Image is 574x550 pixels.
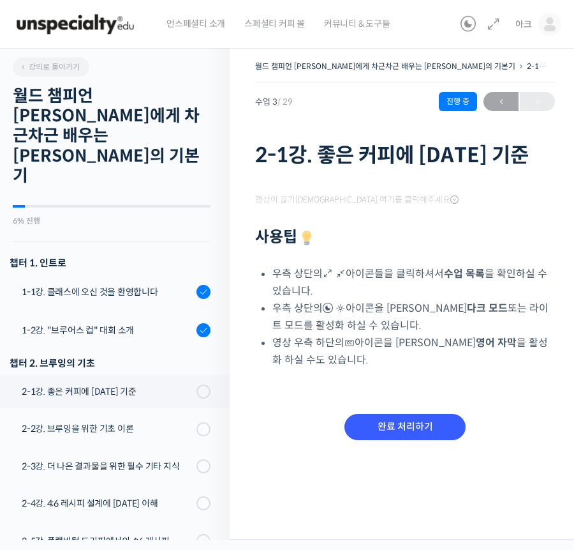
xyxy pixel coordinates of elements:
b: 수업 목록 [444,267,485,280]
div: 2-2강. 브루잉을 위한 기초 이론 [22,422,193,436]
li: 영상 우측 하단의 아이콘을 [PERSON_NAME] 을 활성화 하실 수도 있습니다. [272,334,555,369]
div: 2-5강. 플랫바텀 드리퍼에서의 4:6 레시피 [22,534,193,548]
li: 우측 상단의 아이콘을 [PERSON_NAME] 또는 라이트 모드를 활성화 하실 수 있습니다. [272,300,555,334]
span: 영상이 끊기[DEMOGRAPHIC_DATA] 여기를 클릭해주세요 [255,195,459,205]
h1: 2-1강. 좋은 커피에 [DATE] 기준 [255,143,555,167]
span: 아크 [515,19,532,30]
h3: 챕터 1. 인트로 [10,254,210,271]
div: 2-1강. 좋은 커피에 [DATE] 기준 [22,385,193,399]
a: ←이전 [483,92,519,111]
div: 챕터 2. 브루잉의 기초 [10,355,210,372]
div: 1-1강. 클래스에 오신 것을 환영합니다 [22,285,193,299]
a: 월드 챔피언 [PERSON_NAME]에게 차근차근 배우는 [PERSON_NAME]의 기본기 [255,61,515,71]
span: ← [483,93,519,111]
div: 6% 진행 [13,217,210,225]
b: 영어 자막 [476,336,517,349]
li: 우측 상단의 아이콘들을 클릭하셔서 을 확인하실 수 있습니다. [272,265,555,300]
div: 2-3강. 더 나은 결과물을 위한 필수 기타 지식 [22,459,193,473]
span: / 29 [277,96,293,107]
a: 강의로 돌아가기 [13,57,89,77]
input: 완료 처리하기 [344,414,466,440]
div: 1-2강. "브루어스 컵" 대회 소개 [22,323,193,337]
strong: 사용팁 [255,227,316,247]
h2: 월드 챔피언 [PERSON_NAME]에게 차근차근 배우는 [PERSON_NAME]의 기본기 [13,86,210,186]
span: 수업 3 [255,98,293,106]
div: 2-4강. 4:6 레시피 설계에 [DATE] 이해 [22,496,193,510]
div: 진행 중 [439,92,477,111]
span: 강의로 돌아가기 [19,62,80,72]
b: 다크 모드 [467,302,508,315]
img: 💡 [299,231,314,246]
